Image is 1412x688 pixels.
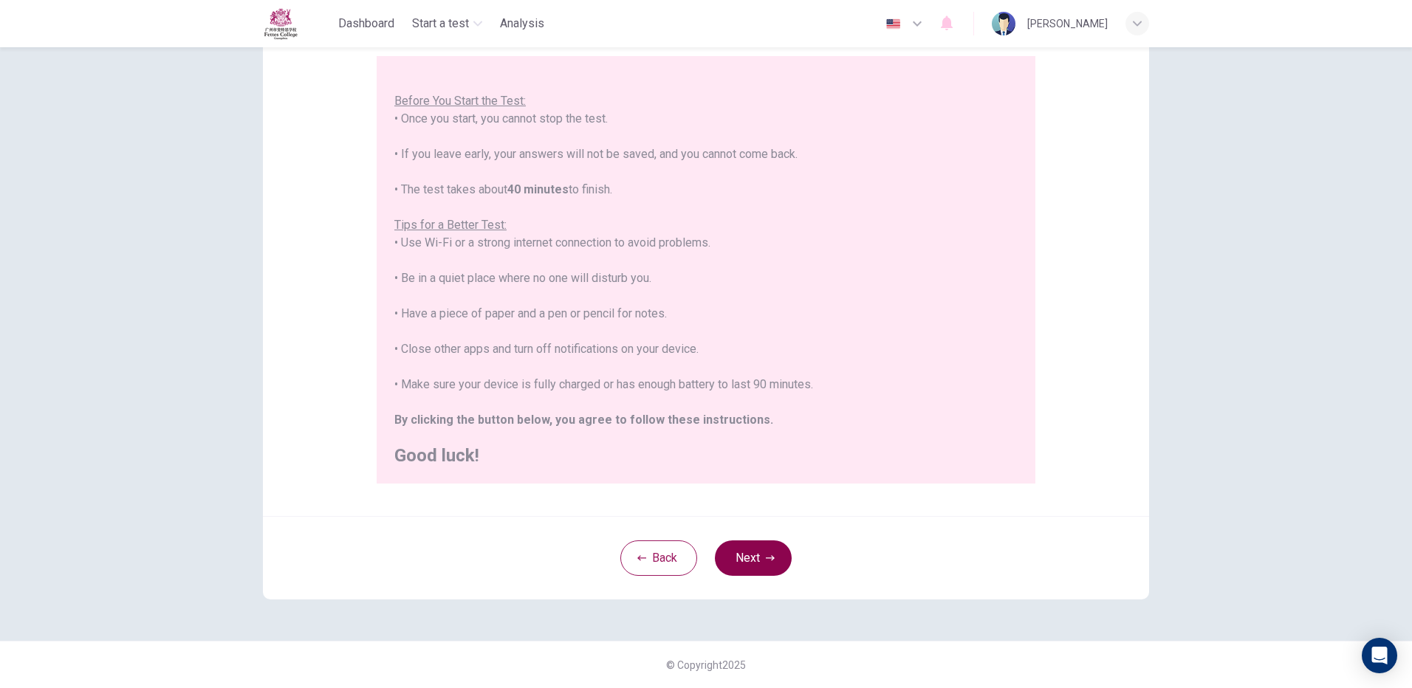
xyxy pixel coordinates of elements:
[394,218,507,232] u: Tips for a Better Test:
[715,540,792,576] button: Next
[338,15,394,32] span: Dashboard
[412,15,469,32] span: Start a test
[666,659,746,671] span: © Copyright 2025
[992,12,1015,35] img: Profile picture
[394,94,526,108] u: Before You Start the Test:
[394,57,1018,464] div: You are about to start a . • Once you start, you cannot stop the test. • If you leave early, your...
[394,413,773,427] b: By clicking the button below, you agree to follow these instructions.
[507,182,569,196] b: 40 minutes
[494,10,550,37] button: Analysis
[1362,638,1397,673] div: Open Intercom Messenger
[884,18,902,30] img: en
[1027,15,1108,32] div: [PERSON_NAME]
[406,10,488,37] button: Start a test
[263,7,332,40] a: Fettes logo
[620,540,697,576] button: Back
[394,447,1018,464] h2: Good luck!
[332,10,400,37] button: Dashboard
[263,7,298,40] img: Fettes logo
[500,15,544,32] span: Analysis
